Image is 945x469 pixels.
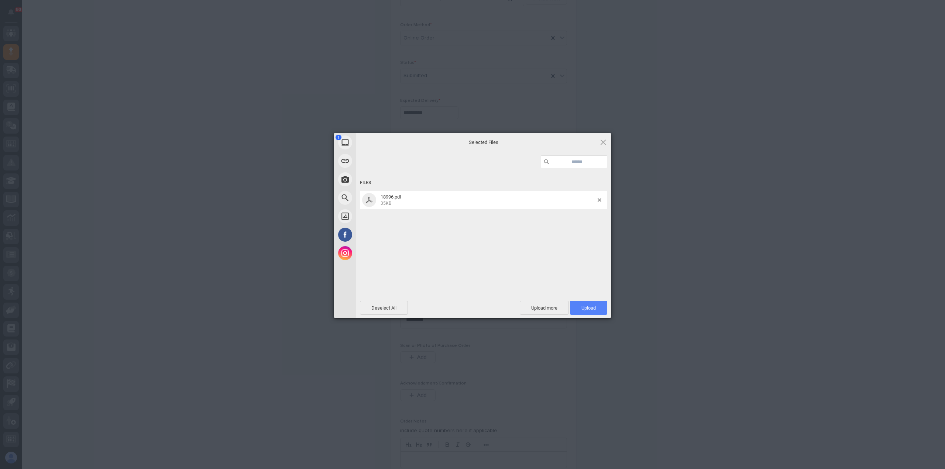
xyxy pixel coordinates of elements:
span: Upload [581,305,596,311]
div: Instagram [334,244,423,262]
span: Upload [570,301,607,315]
span: Selected Files [410,139,557,145]
div: Link (URL) [334,152,423,170]
span: 18996.pdf [378,194,598,206]
div: Files [360,176,607,190]
div: Web Search [334,189,423,207]
span: 35KB [381,201,391,206]
div: Take Photo [334,170,423,189]
div: My Device [334,133,423,152]
span: Click here or hit ESC to close picker [599,138,607,146]
span: 18996.pdf [381,194,402,200]
div: Facebook [334,225,423,244]
span: 1 [336,135,341,140]
div: Unsplash [334,207,423,225]
span: Deselect All [360,301,408,315]
span: Upload more [520,301,569,315]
